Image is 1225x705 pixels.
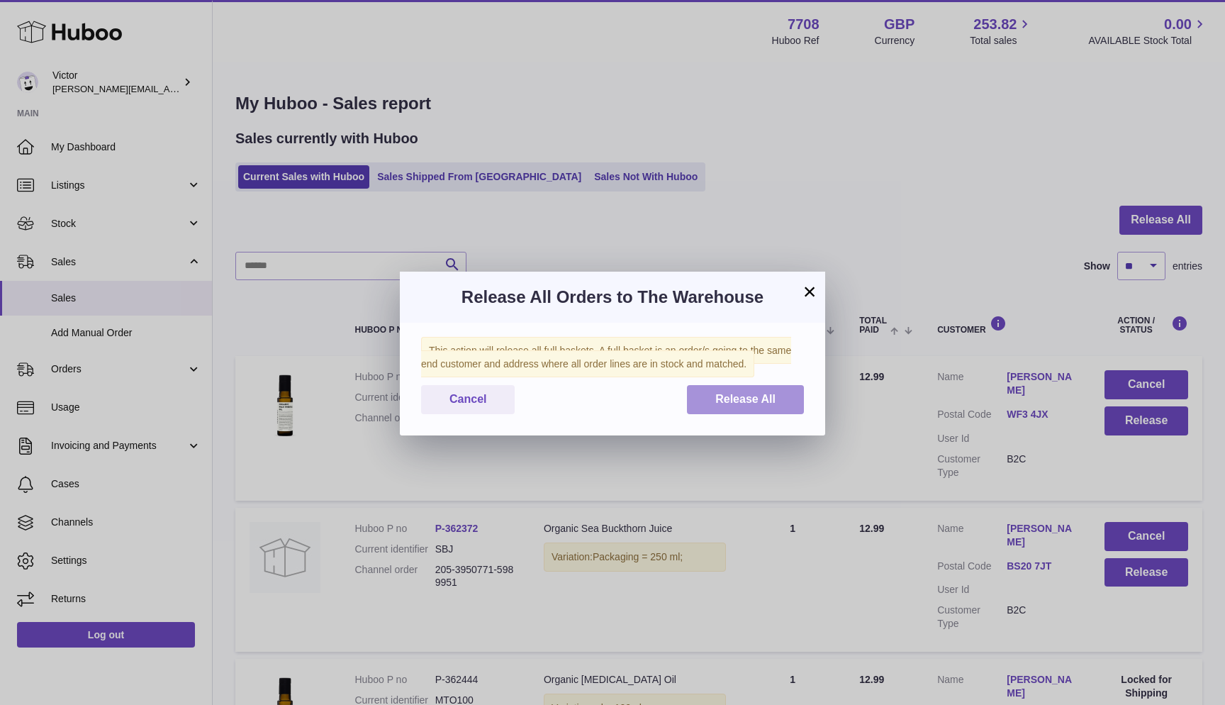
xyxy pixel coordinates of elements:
[801,283,818,300] button: ×
[421,286,804,309] h3: Release All Orders to The Warehouse
[715,393,776,405] span: Release All
[449,393,486,405] span: Cancel
[421,385,515,414] button: Cancel
[687,385,804,414] button: Release All
[421,337,791,377] span: This action will release all full baskets. A full basket is an order/s going to the same end cust...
